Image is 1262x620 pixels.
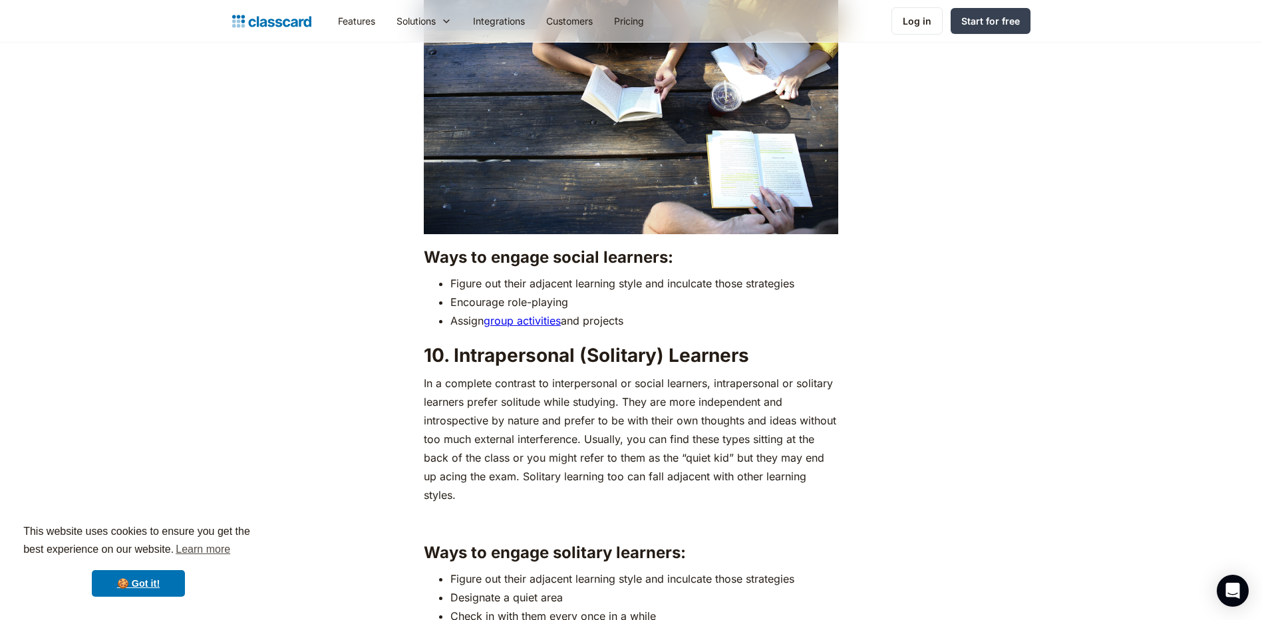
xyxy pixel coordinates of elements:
[484,314,561,327] a: group activities
[536,6,603,36] a: Customers
[951,8,1030,34] a: Start for free
[450,274,838,293] li: Figure out their adjacent learning style and inculcate those strategies
[424,374,838,504] p: In a complete contrast to interpersonal or social learners, intrapersonal or solitary learners pr...
[232,12,311,31] a: home
[462,6,536,36] a: Integrations
[603,6,655,36] a: Pricing
[424,247,673,267] strong: Ways to engage social learners:
[424,511,838,530] p: ‍
[961,14,1020,28] div: Start for free
[327,6,386,36] a: Features
[903,14,931,28] div: Log in
[396,14,436,28] div: Solutions
[424,344,749,367] strong: 10. Intrapersonal (Solitary) Learners
[891,7,943,35] a: Log in
[174,540,232,559] a: learn more about cookies
[450,588,838,607] li: Designate a quiet area
[450,293,838,311] li: Encourage role-playing
[424,543,686,562] strong: Ways to engage solitary learners:
[23,524,253,559] span: This website uses cookies to ensure you get the best experience on our website.
[450,311,838,330] li: Assign and projects
[92,570,185,597] a: dismiss cookie message
[11,511,266,609] div: cookieconsent
[386,6,462,36] div: Solutions
[450,569,838,588] li: Figure out their adjacent learning style and inculcate those strategies
[1217,575,1249,607] div: Open Intercom Messenger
